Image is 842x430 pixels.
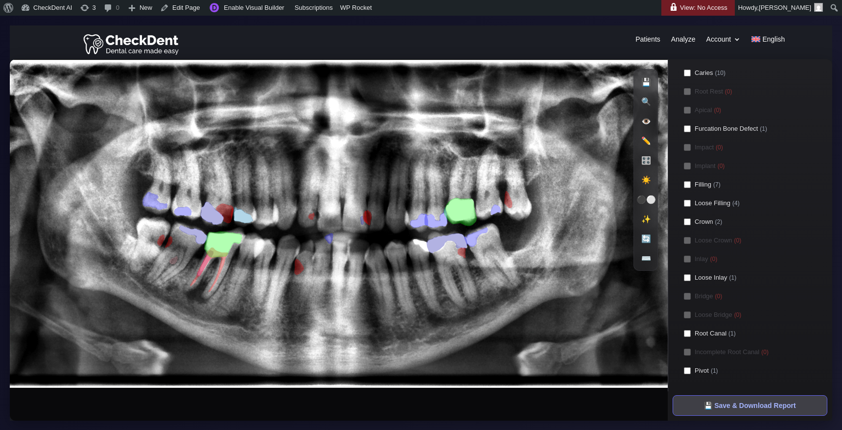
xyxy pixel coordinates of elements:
spanpatho: (0) [718,162,725,170]
spanpatho: (4) [732,199,740,208]
label: Incomplete Root Canal [678,344,822,360]
spanpatho: (10) [715,69,725,77]
button: ☀️ [638,171,655,188]
spanpatho: (0) [761,348,769,357]
button: 💾 Save & Download Report [673,395,827,416]
input: Filling(7) [684,181,691,188]
label: Caries [678,65,822,81]
input: Implant(0) [684,163,691,169]
label: Filling [678,177,822,192]
button: 👁️ [638,113,655,129]
label: Crown [678,214,822,230]
spanpatho: (1) [729,273,737,282]
input: Crown(2) [684,218,691,225]
button: 🔍 [638,93,655,110]
button: ⚫⚪ [638,191,655,208]
img: Checkdent Logo [83,32,181,56]
input: Apical(0) [684,107,691,114]
input: Caries(10) [684,70,691,76]
spanpatho: (0) [734,236,742,245]
label: Furcation Bone Defect [678,121,822,137]
button: ✏️ [638,132,655,149]
input: Loose Inlay(1) [684,274,691,281]
spanpatho: (0) [715,292,723,301]
input: Pivot(1) [684,367,691,374]
a: Account [706,36,741,47]
input: Incomplete Root Canal(0) [684,349,691,356]
spanpatho: (0) [714,106,721,115]
spanpatho: (0) [725,87,732,96]
label: Implant [678,158,822,174]
input: Loose Filling(4) [684,200,691,207]
label: Loose Crown [678,233,822,248]
spanpatho: (7) [713,180,721,189]
spanpatho: (1) [711,366,718,375]
spanpatho: (2) [715,217,723,226]
label: Inlay [678,251,822,267]
spanpatho: (0) [716,143,723,152]
button: 🔄 [638,230,655,247]
spanpatho: (1) [760,124,767,133]
label: Root Canal [678,326,822,341]
spanpatho: (0) [734,311,742,319]
a: Patients [635,36,660,47]
label: Pivot [678,363,822,379]
input: Inlay(0) [684,256,691,263]
label: Apical [678,102,822,118]
label: Impact [678,140,822,155]
button: ✨ [638,211,655,227]
input: Impact(0) [684,144,691,151]
input: Root Canal(1) [684,330,691,337]
spanpatho: (0) [710,255,717,263]
button: ⌨️ [638,250,655,266]
a: Analyze [671,36,696,47]
input: Root Rest(0) [684,88,691,95]
img: Arnav Saha [814,3,823,12]
spanpatho: (1) [728,329,736,338]
span: English [762,36,785,43]
label: Loose Inlay [678,270,822,286]
input: Loose Crown(0) [684,237,691,244]
label: Loose Filling [678,195,822,211]
a: English [751,36,785,47]
label: Loose Bridge [678,307,822,323]
label: Root Rest [678,84,822,99]
span: [PERSON_NAME] [759,4,811,11]
button: 🎛️ [638,152,655,168]
label: Bridge [678,288,822,304]
input: Furcation Bone Defect(1) [684,125,691,132]
button: 💾 [638,73,655,90]
input: Loose Bridge(0) [684,311,691,318]
input: Bridge(0) [684,293,691,300]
